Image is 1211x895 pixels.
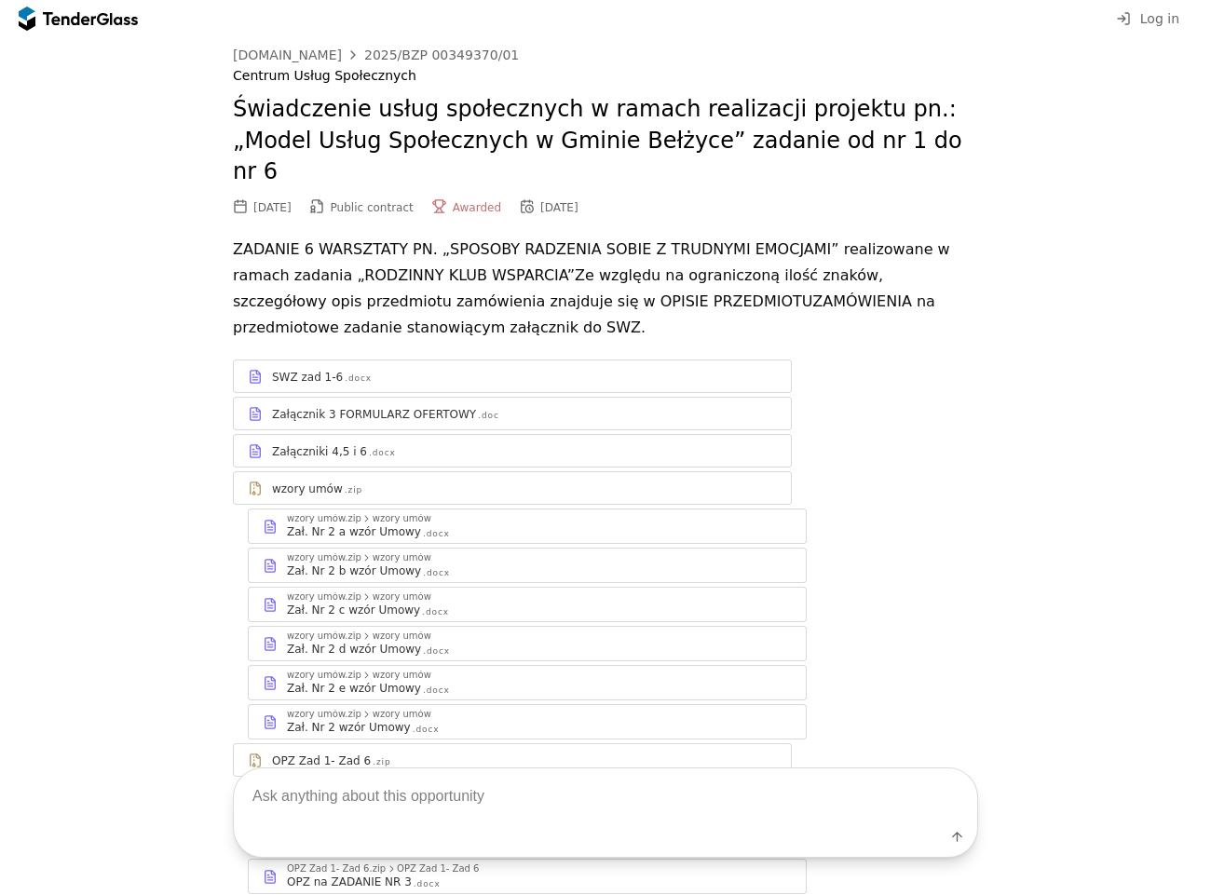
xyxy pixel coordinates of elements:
[331,201,414,214] span: Public contract
[248,509,807,544] a: wzory umów.zipwzory umówZał. Nr 2 a wzór Umowy.docx
[287,710,361,719] div: wzory umów.zip
[233,397,792,430] a: Załącznik 3 FORMULARZ OFERTOWY.doc
[453,201,501,214] span: Awarded
[345,484,362,496] div: .zip
[373,592,431,602] div: wzory umów
[248,626,807,661] a: wzory umów.zipwzory umówZał. Nr 2 d wzór Umowy.docx
[423,645,450,658] div: .docx
[272,481,343,496] div: wzory umów
[540,201,578,214] div: [DATE]
[373,631,431,641] div: wzory umów
[364,48,519,61] div: 2025/BZP 00349370/01
[233,68,978,84] div: Centrum Usług Społecznych
[287,681,421,696] div: Zał. Nr 2 e wzór Umowy
[253,201,292,214] div: [DATE]
[287,720,411,735] div: Zał. Nr 2 wzór Umowy
[1140,11,1179,26] span: Log in
[248,704,807,739] a: wzory umów.zipwzory umówZał. Nr 2 wzór Umowy.docx
[248,548,807,583] a: wzory umów.zipwzory umówZał. Nr 2 b wzór Umowy.docx
[287,563,421,578] div: Zał. Nr 2 b wzór Umowy
[233,47,519,62] a: [DOMAIN_NAME]2025/BZP 00349370/01
[248,665,807,700] a: wzory umów.zipwzory umówZał. Nr 2 e wzór Umowy.docx
[287,642,421,657] div: Zał. Nr 2 d wzór Umowy
[287,592,361,602] div: wzory umów.zip
[233,48,342,61] div: [DOMAIN_NAME]
[287,524,421,539] div: Zał. Nr 2 a wzór Umowy
[287,671,361,680] div: wzory umów.zip
[373,710,431,719] div: wzory umów
[1110,7,1185,31] button: Log in
[233,471,792,505] a: wzory umów.zip
[478,410,499,422] div: .doc
[373,671,431,680] div: wzory umów
[287,553,361,563] div: wzory umów.zip
[233,434,792,468] a: Załączniki 4,5 i 6.docx
[369,447,396,459] div: .docx
[413,724,440,736] div: .docx
[422,606,449,618] div: .docx
[287,514,361,523] div: wzory umów.zip
[233,359,792,393] a: SWZ zad 1-6.docx
[345,373,372,385] div: .docx
[233,237,978,341] p: ZADANIE 6 WARSZTATY PN. „SPOSOBY RADZENIA SOBIE Z TRUDNYMI EMOCJAMI” realizowane w ramach zadania...
[233,94,978,188] h2: Świadczenie usług społecznych w ramach realizacji projektu pn.: „Model Usług Społecznych w Gminie...
[287,603,420,617] div: Zał. Nr 2 c wzór Umowy
[423,685,450,697] div: .docx
[248,587,807,622] a: wzory umów.zipwzory umówZał. Nr 2 c wzór Umowy.docx
[373,553,431,563] div: wzory umów
[287,631,361,641] div: wzory umów.zip
[423,528,450,540] div: .docx
[373,514,431,523] div: wzory umów
[272,370,343,385] div: SWZ zad 1-6
[272,444,367,459] div: Załączniki 4,5 i 6
[272,407,476,422] div: Załącznik 3 FORMULARZ OFERTOWY
[423,567,450,579] div: .docx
